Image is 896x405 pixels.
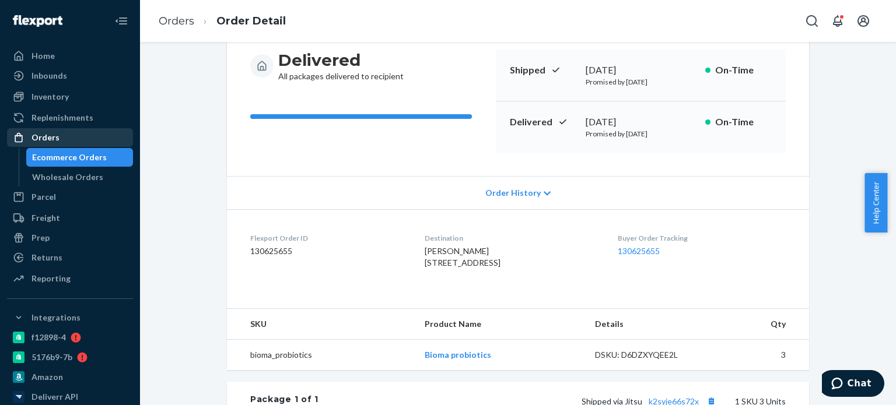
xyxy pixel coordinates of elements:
dt: Flexport Order ID [250,233,406,243]
a: Prep [7,228,133,247]
div: Returns [32,252,62,263]
button: Open Search Box [800,9,824,33]
ol: breadcrumbs [149,4,295,38]
button: Open notifications [826,9,849,33]
p: On-Time [715,115,772,129]
a: Inbounds [7,66,133,85]
a: Ecommerce Orders [26,148,134,167]
a: Home [7,47,133,65]
div: Orders [32,132,60,143]
p: On-Time [715,64,772,77]
th: Qty [713,309,809,340]
div: Prep [32,232,50,244]
div: Ecommerce Orders [32,152,107,163]
div: Reporting [32,273,71,284]
a: Returns [7,248,133,267]
p: Promised by [DATE] [586,129,696,139]
button: Open account menu [852,9,875,33]
p: Shipped [510,64,576,77]
p: Delivered [510,115,576,129]
div: Wholesale Orders [32,171,103,183]
a: Parcel [7,188,133,206]
div: Integrations [32,312,80,323]
a: f12898-4 [7,328,133,347]
div: Amazon [32,371,63,383]
button: Help Center [864,173,887,233]
button: Close Navigation [110,9,133,33]
div: Inventory [32,91,69,103]
td: 3 [713,340,809,371]
div: Replenishments [32,112,93,124]
span: Order History [485,187,541,199]
th: Details [586,309,714,340]
button: Integrations [7,308,133,327]
div: 5176b9-7b [32,351,72,363]
div: Deliverr API [32,391,78,403]
div: All packages delivered to recipient [278,50,404,82]
p: Promised by [DATE] [586,77,696,87]
a: Orders [7,128,133,147]
div: f12898-4 [32,332,66,343]
div: DSKU: D6DZXYQEE2L [595,349,705,361]
iframe: Opens a widget where you can chat to one of our agents [822,370,884,399]
a: Reporting [7,269,133,288]
td: bioma_probiotics [227,340,415,371]
dd: 130625655 [250,245,406,257]
a: Order Detail [216,15,286,27]
h3: Delivered [278,50,404,71]
a: Freight [7,209,133,227]
th: SKU [227,309,415,340]
div: Freight [32,212,60,224]
a: 5176b9-7b [7,348,133,367]
a: Amazon [7,368,133,386]
a: Wholesale Orders [26,168,134,186]
span: [PERSON_NAME] [STREET_ADDRESS] [425,246,501,267]
div: Home [32,50,55,62]
div: [DATE] [586,115,696,129]
th: Product Name [415,309,585,340]
a: Bioma probiotics [425,350,491,360]
div: Inbounds [32,70,67,82]
img: Flexport logo [13,15,62,27]
a: Inventory [7,87,133,106]
a: Replenishments [7,108,133,127]
a: Orders [159,15,194,27]
dt: Destination [425,233,598,243]
a: 130625655 [618,246,660,256]
dt: Buyer Order Tracking [618,233,786,243]
div: Parcel [32,191,56,203]
div: [DATE] [586,64,696,77]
